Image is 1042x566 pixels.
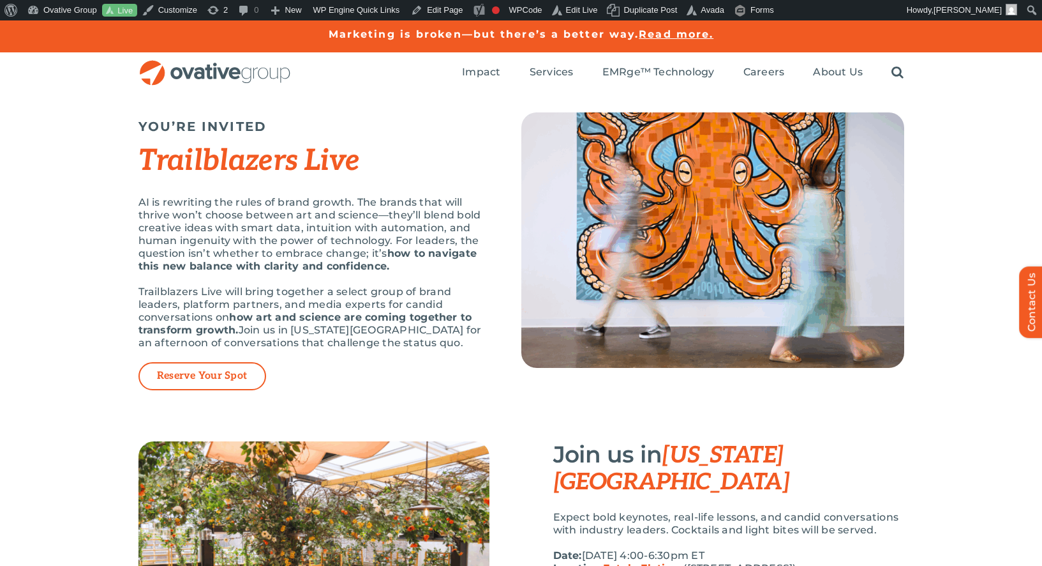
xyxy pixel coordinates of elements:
a: Read more. [639,28,713,40]
a: About Us [813,66,863,80]
a: Services [530,66,574,80]
strong: how to navigate this new balance with clarity and confidence. [138,247,477,272]
strong: Date: [553,549,582,562]
em: Trailblazers Live [138,143,360,179]
a: Search [891,66,904,80]
span: EMRge™ Technology [602,66,715,79]
a: Marketing is broken—but there’s a better way. [329,28,639,40]
h5: YOU’RE INVITED [138,119,489,134]
a: Careers [743,66,785,80]
span: [PERSON_NAME] [934,5,1002,15]
img: Top Image [521,112,904,368]
a: OG_Full_horizontal_RGB [138,59,292,71]
a: EMRge™ Technology [602,66,715,80]
span: About Us [813,66,863,79]
h3: Join us in [553,441,904,495]
a: Impact [462,66,500,80]
span: [US_STATE][GEOGRAPHIC_DATA] [553,441,790,496]
p: Expect bold keynotes, real-life lessons, and candid conversations with industry leaders. Cocktail... [553,511,904,537]
span: Services [530,66,574,79]
nav: Menu [462,52,904,93]
a: Reserve Your Spot [157,370,247,383]
span: Careers [743,66,785,79]
p: Trailblazers Live will bring together a select group of brand leaders, platform partners, and med... [138,286,489,349]
strong: how art and science are coming together to transform growth. [138,311,472,336]
a: Live [102,4,137,17]
span: Impact [462,66,500,79]
div: Focus keyphrase not set [492,6,500,14]
p: AI is rewriting the rules of brand growth. The brands that will thrive won’t choose between art a... [138,196,489,273]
